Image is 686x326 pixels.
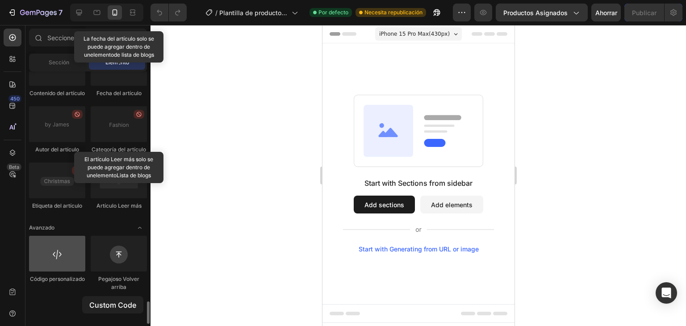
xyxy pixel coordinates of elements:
button: Ahorrar [591,4,621,21]
font: Elemento [105,59,129,66]
font: Ahorrar [595,9,617,17]
font: Etiqueta del artículo [32,202,82,209]
font: Fecha del artículo [96,90,142,96]
font: Sección [49,59,69,66]
div: Deshacer/Rehacer [151,4,187,21]
font: 450 [10,96,20,102]
font: Contenido del artículo [29,90,85,96]
button: Publicar [624,4,664,21]
font: Autor del artículo [35,146,79,153]
font: 7 [59,8,63,17]
font: Plantilla de producto original de Shopify [219,9,287,26]
font: Por defecto [318,9,348,16]
button: Productos asignados [496,4,588,21]
font: Artículo Leer más [96,202,142,209]
font: Código personalizado [30,276,85,282]
div: Abrir Intercom Messenger [656,282,677,304]
font: Publicar [632,9,657,17]
font: Avanzado [29,224,54,231]
font: Beta [9,164,19,170]
font: Productos asignados [503,9,568,17]
font: Necesita republicación [364,9,422,16]
button: 7 [4,4,67,21]
input: Secciones y elementos de búsqueda [29,29,147,46]
font: Pegajoso Volver arriba [98,276,139,290]
font: Categoría del artículo [92,146,146,153]
span: Abrir palanca [133,221,147,235]
font: / [215,9,218,17]
iframe: Área de diseño [322,25,514,326]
